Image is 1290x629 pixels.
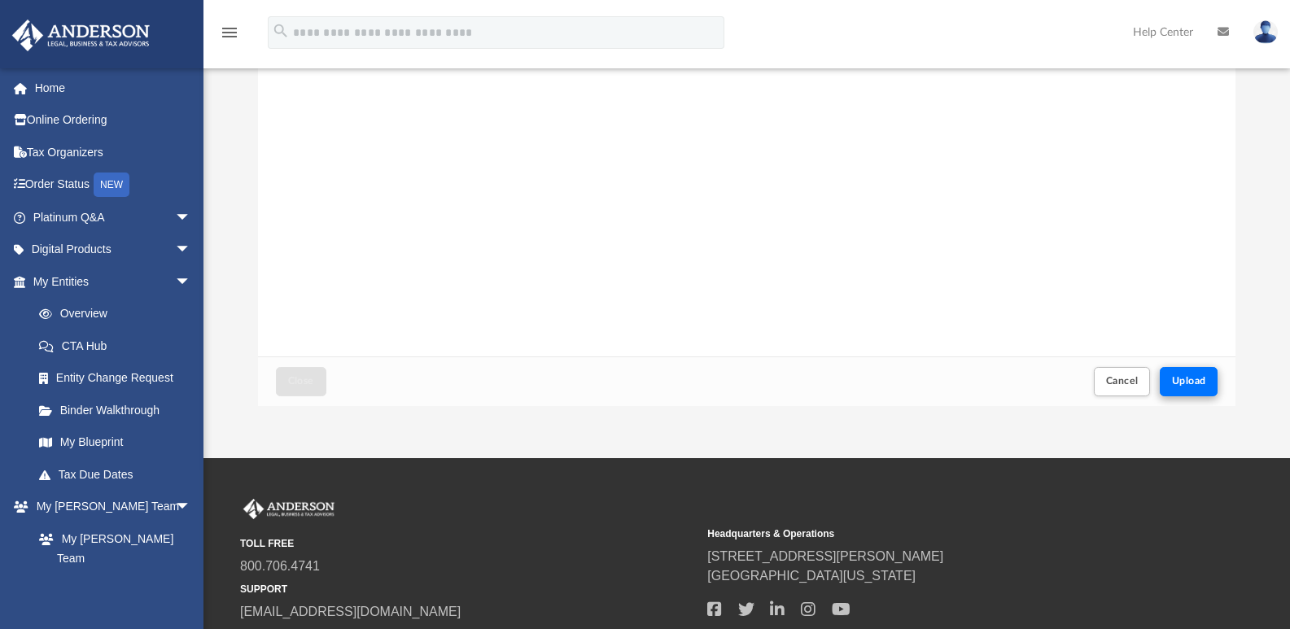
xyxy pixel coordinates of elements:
span: Cancel [1106,376,1139,386]
a: 800.706.4741 [240,559,320,573]
img: Anderson Advisors Platinum Portal [7,20,155,51]
span: arrow_drop_down [175,265,208,299]
span: arrow_drop_down [175,201,208,234]
a: Platinum Q&Aarrow_drop_down [11,201,216,234]
span: arrow_drop_down [175,234,208,267]
a: Overview [23,298,216,330]
span: Close [288,376,314,386]
a: My [PERSON_NAME] Team [23,522,199,574]
a: My Blueprint [23,426,208,459]
a: Binder Walkthrough [23,394,216,426]
span: arrow_drop_down [175,491,208,524]
small: SUPPORT [240,582,696,596]
img: User Pic [1253,20,1278,44]
img: Anderson Advisors Platinum Portal [240,499,338,520]
a: menu [220,31,239,42]
small: TOLL FREE [240,536,696,551]
button: Close [276,367,326,395]
a: My [PERSON_NAME] Teamarrow_drop_down [11,491,208,523]
a: [GEOGRAPHIC_DATA][US_STATE] [707,569,916,583]
a: [STREET_ADDRESS][PERSON_NAME] [707,549,943,563]
a: Order StatusNEW [11,168,216,202]
a: My Entitiesarrow_drop_down [11,265,216,298]
span: Upload [1172,376,1206,386]
i: menu [220,23,239,42]
a: Tax Organizers [11,136,216,168]
a: Online Ordering [11,104,216,137]
a: Home [11,72,216,104]
a: Entity Change Request [23,362,216,395]
button: Upload [1160,367,1218,395]
small: Headquarters & Operations [707,526,1163,541]
button: Cancel [1094,367,1151,395]
div: NEW [94,173,129,197]
a: [EMAIL_ADDRESS][DOMAIN_NAME] [240,605,461,618]
a: CTA Hub [23,330,216,362]
i: search [272,22,290,40]
a: Tax Due Dates [23,458,216,491]
a: Digital Productsarrow_drop_down [11,234,216,266]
